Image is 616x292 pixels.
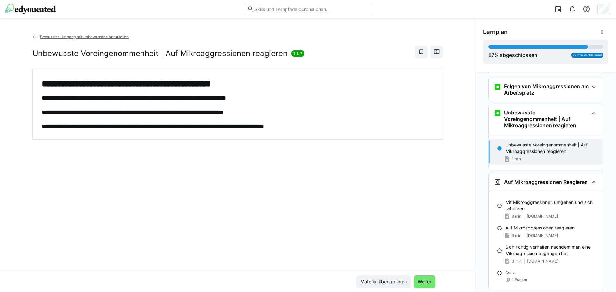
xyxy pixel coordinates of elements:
[512,259,522,264] span: 3 min
[32,34,129,39] a: Bewusster Umgang mit unbewussten Vorurteilen
[293,50,302,57] span: 1 LP
[505,199,598,212] p: Mit Mikroaggressionen umgehen und sich schützen
[356,275,411,288] button: Material überspringen
[32,49,287,58] h2: Unbewusste Voreingenommenheit | Auf Mikroaggressionen reagieren
[527,214,558,219] span: [DOMAIN_NAME]
[505,142,598,154] p: Unbewusste Voreingenommenheit | Auf Mikroaggressionen reagieren
[504,109,589,129] h3: Unbewusste Voreingenommenheit | Auf Mikroaggressionen reagieren
[488,51,537,59] div: % abgeschlossen
[359,279,408,285] span: Material überspringen
[512,214,521,219] span: 8 min
[512,277,527,282] span: 1 Fragen
[483,29,508,36] span: Lernplan
[504,179,588,185] h3: Auf Mikroaggressionen Reagieren
[504,83,589,96] h3: Folgen von Mikroaggressionen am Arbeitsplatz
[527,233,558,238] span: [DOMAIN_NAME]
[512,233,521,238] span: 9 min
[512,156,521,162] span: 1 min
[505,270,515,276] p: Quiz
[488,52,494,58] span: 87
[417,279,432,285] span: Weiter
[505,225,575,231] p: Auf Mikroaggressionen reagieren
[505,244,598,257] p: Sich richtig verhalten nachdem man eine Mikroagression begangen hat
[254,6,369,12] input: Skills und Lernpfade durchsuchen…
[573,53,602,57] span: 22 min verbleibend
[527,259,558,264] span: [DOMAIN_NAME]
[414,275,435,288] button: Weiter
[40,34,129,39] span: Bewusster Umgang mit unbewussten Vorurteilen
